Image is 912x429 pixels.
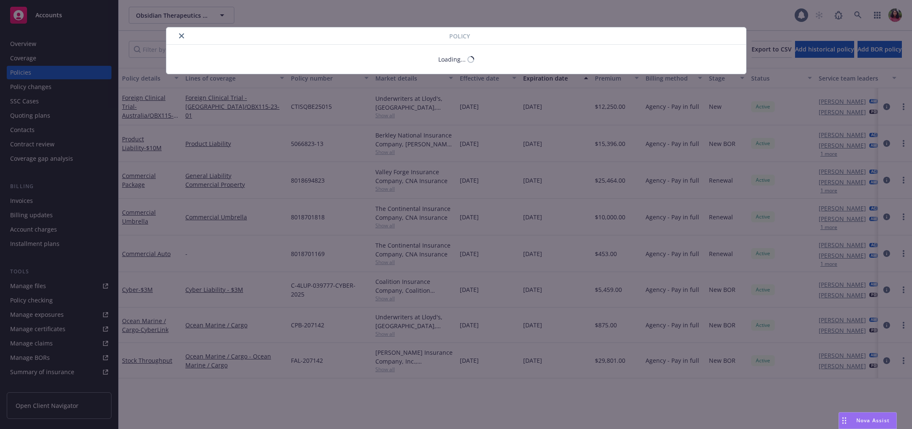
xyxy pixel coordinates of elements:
div: Loading... [438,55,466,64]
span: Policy [449,32,470,40]
button: close [176,31,187,41]
span: Nova Assist [856,417,890,424]
div: Drag to move [839,413,850,429]
button: Nova Assist [839,412,897,429]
